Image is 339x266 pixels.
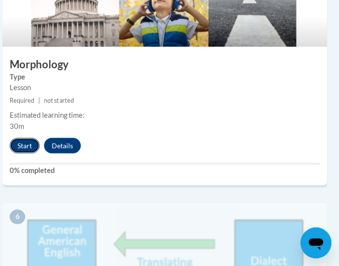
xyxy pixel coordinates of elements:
[10,165,320,175] label: 0% completed
[300,227,331,258] iframe: Button to launch messaging window
[10,82,320,93] div: Lesson
[10,138,40,153] button: Start
[10,97,34,104] span: Required
[10,110,320,121] div: Estimated learning time:
[10,209,25,224] span: 6
[44,138,81,153] button: Details
[10,122,24,130] span: 30m
[10,72,320,82] label: Type
[2,57,327,72] h3: Morphology
[38,97,40,104] span: |
[44,97,74,104] span: not started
